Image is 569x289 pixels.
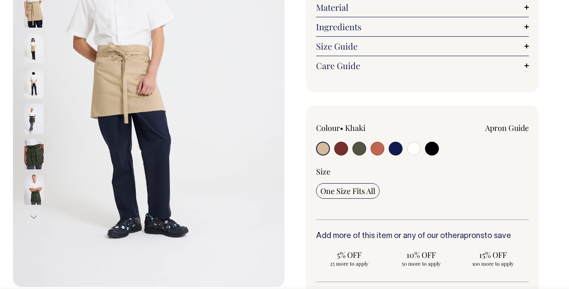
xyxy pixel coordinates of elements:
img: olive [24,104,44,134]
h6: Add more of this item or any of our other to save [316,232,529,241]
span: 25 more to apply [320,260,378,267]
div: Colour [316,123,401,133]
label: Khaki [345,123,365,133]
a: Apron Guide [485,123,529,133]
div: Size [316,166,529,177]
img: olive [24,175,44,205]
img: olive [24,139,44,169]
span: 100 more to apply [464,260,522,267]
input: 10% OFF 50 more to apply [388,247,454,270]
button: Next [27,207,40,227]
a: Care Guide [316,60,529,71]
img: khaki [24,33,44,63]
span: One Size Fits All [320,186,375,196]
a: aprons [460,232,484,240]
input: 15% OFF 100 more to apply [460,247,526,270]
a: Material [316,2,529,13]
a: Size Guide [316,41,529,51]
span: 10% OFF [392,250,450,260]
span: 5% OFF [320,250,378,260]
span: • [340,123,343,133]
a: Ingredients [316,22,529,32]
span: 15% OFF [464,250,522,260]
input: 5% OFF 25 more to apply [316,247,383,270]
input: One Size Fits All [316,183,380,199]
span: 50 more to apply [392,260,450,267]
img: khaki [24,68,44,98]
